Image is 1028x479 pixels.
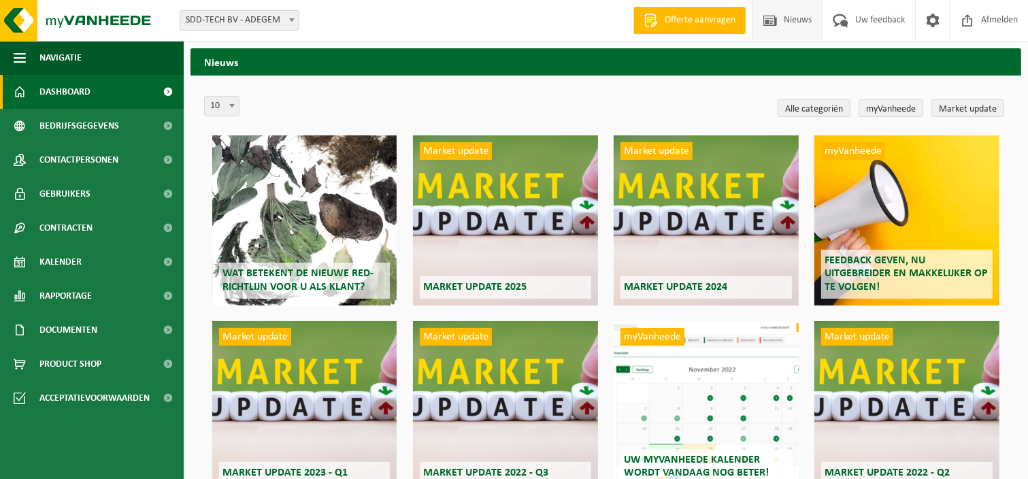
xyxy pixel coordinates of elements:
a: Offerte aanvragen [633,7,746,34]
span: 10 [205,97,239,116]
span: myVanheede [821,142,885,160]
span: Market update [821,328,893,346]
span: Market update 2025 [423,282,527,293]
a: Market update [931,99,1004,117]
span: Market update [620,142,693,160]
span: SDD-TECH BV - ADEGEM [180,10,299,31]
span: Navigatie [39,41,82,75]
span: Market update 2022 - Q2 [825,467,950,478]
span: Market update 2022 - Q3 [423,467,548,478]
span: Offerte aanvragen [661,14,739,27]
a: Market update Market update 2025 [413,135,598,305]
span: Market update [420,328,492,346]
span: Documenten [39,313,97,347]
span: myVanheede [620,328,684,346]
span: SDD-TECH BV - ADEGEM [180,11,299,30]
span: Acceptatievoorwaarden [39,381,150,415]
span: Feedback geven, nu uitgebreider en makkelijker op te volgen! [825,255,988,292]
span: Bedrijfsgegevens [39,109,119,143]
span: Market update 2023 - Q1 [222,467,348,478]
a: Market update Market update 2024 [614,135,799,305]
a: myVanheede [859,99,923,117]
span: Contactpersonen [39,143,118,177]
a: Wat betekent de nieuwe RED-richtlijn voor u als klant? [212,135,397,305]
span: 10 [204,96,239,116]
span: Rapportage [39,279,92,313]
a: Alle categoriën [778,99,850,117]
h2: Nieuws [190,48,1021,75]
span: Market update [420,142,492,160]
span: Kalender [39,245,82,279]
span: Market update [219,328,291,346]
span: Contracten [39,211,93,245]
span: Wat betekent de nieuwe RED-richtlijn voor u als klant? [222,268,374,292]
span: Uw myVanheede kalender wordt vandaag nog beter! [624,455,769,478]
span: Market update 2024 [624,282,727,293]
span: Product Shop [39,347,101,381]
span: Dashboard [39,75,90,109]
span: Gebruikers [39,177,90,211]
a: myVanheede Feedback geven, nu uitgebreider en makkelijker op te volgen! [814,135,999,305]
